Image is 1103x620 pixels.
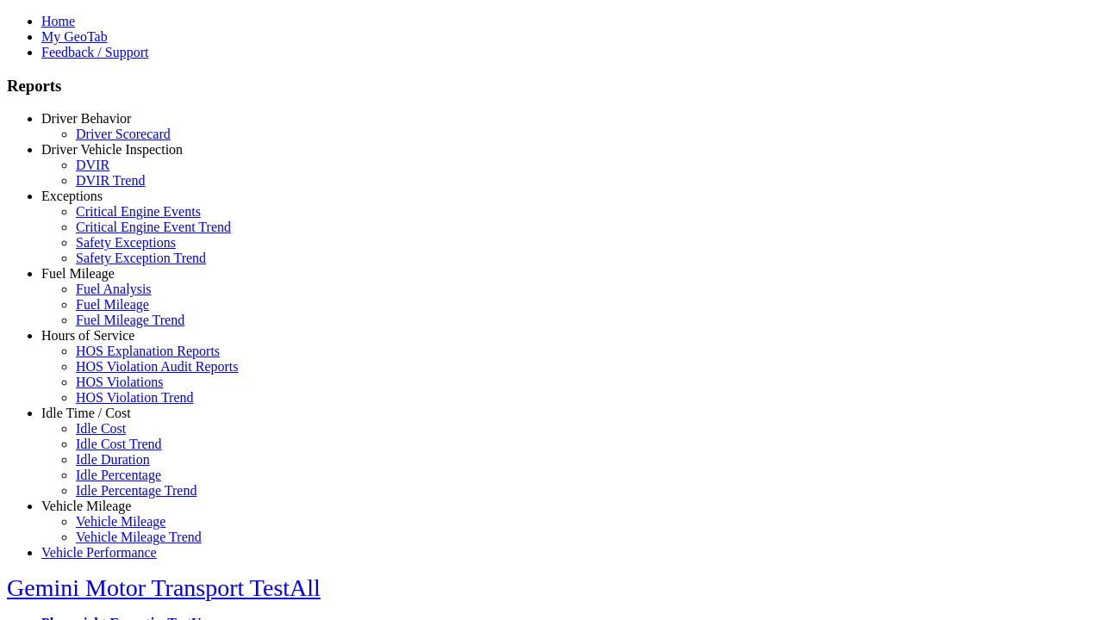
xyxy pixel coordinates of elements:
[76,173,145,188] a: DVIR Trend
[76,514,165,529] a: Vehicle Mileage
[76,204,201,219] a: Critical Engine Events
[7,574,321,601] a: Gemini Motor Transport TestAll
[76,468,161,482] a: Idle Percentage
[76,127,171,141] a: Driver Scorecard
[76,359,239,374] a: HOS Violation Audit Reports
[7,77,1096,96] h3: Reports
[76,220,231,234] a: Critical Engine Event Trend
[76,344,220,358] a: HOS Explanation Reports
[41,14,75,28] a: Home
[41,545,157,560] a: Vehicle Performance
[76,452,150,467] a: Idle Duration
[41,499,131,513] a: Vehicle Mileage
[41,266,115,281] a: Fuel Mileage
[41,328,134,343] a: Hours of Service
[76,390,194,405] a: HOS Violation Trend
[76,421,126,436] a: Idle Cost
[41,29,108,44] a: My GeoTab
[76,483,196,498] a: Idle Percentage Trend
[41,45,148,59] a: Feedback / Support
[76,235,176,250] a: Safety Exceptions
[41,111,131,126] a: Driver Behavior
[76,282,152,296] a: Fuel Analysis
[76,251,206,265] a: Safety Exception Trend
[41,142,183,157] a: Driver Vehicle Inspection
[76,375,163,389] a: HOS Violations
[41,406,131,420] a: Idle Time / Cost
[76,530,202,544] a: Vehicle Mileage Trend
[76,158,109,172] a: DVIR
[76,297,149,312] a: Fuel Mileage
[76,437,162,451] a: Idle Cost Trend
[41,189,103,203] a: Exceptions
[76,313,184,327] a: Fuel Mileage Trend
